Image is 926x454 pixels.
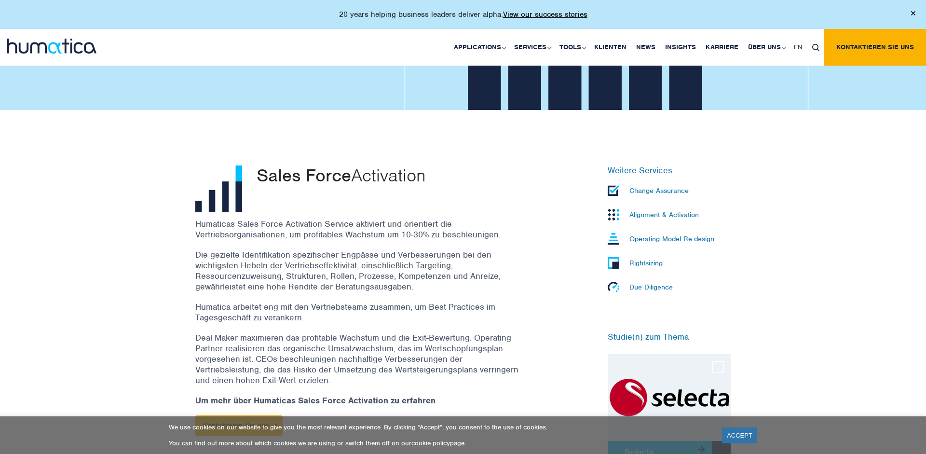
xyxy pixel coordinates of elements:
a: Karriere [701,29,743,66]
p: Activation [257,165,547,185]
span: Sales Force [257,164,351,186]
span: EN [794,43,803,51]
a: News [631,29,660,66]
a: Insights [660,29,701,66]
p: We use cookies on our website to give you the most relevant experience. By clicking “Accept”, you... [169,423,710,431]
a: View our success stories [503,10,587,19]
p: 20 years helping business leaders deliver alpha. [339,10,587,19]
a: Kontaktieren Sie uns [824,29,926,66]
p: Rightsizing [629,259,663,267]
a: ACCEPT [722,427,757,443]
p: Humaticas Sales Force Activation Service aktiviert und orientiert die Vertriebsorganisationen, um... [195,219,523,240]
a: cookie policy [411,439,450,447]
p: Alignment & Activation [629,210,699,219]
p: Operating Model Re-design [629,234,714,243]
img: Selecta [608,354,731,441]
a: Über uns [743,29,789,66]
img: Alignment & Activation [608,208,619,220]
p: Deal Maker maximieren das profitable Wachstum und die Exit-Bewertung. Operating Partner realisier... [195,332,523,385]
a: Klienten [589,29,631,66]
h6: Weitere Services [608,165,731,176]
h6: Studie(n) zum Thema [608,332,731,343]
img: <span>Sales Force</span> Activation [195,165,242,212]
img: Rightsizing [608,257,619,269]
a: Services [509,29,555,66]
a: EN [789,29,807,66]
img: logo [7,39,96,54]
img: search_icon [812,44,819,51]
p: Due Diligence [629,283,673,291]
p: Humatica arbeitet eng mit den Vertriebsteams zusammen, um Best Practices im Tagesgeschäft zu vera... [195,302,523,323]
p: Change Assurance [629,186,689,195]
img: Change Assurance [608,185,619,196]
a: Tools [555,29,589,66]
p: You can find out more about which cookies we are using or switch them off on our page. [169,439,710,447]
strong: Um mehr über Humaticas Sales Force Activation zu erfahren [195,395,436,406]
img: Operating Model Re-design [608,233,619,245]
p: Die gezielte Identifikation spezifischer Engpässe und Verbesserungen bei den wichtigsten Hebeln d... [195,249,523,292]
a: Kontaktieren Sie uns [195,415,283,436]
img: Due Diligence [608,282,619,292]
a: Applications [449,29,509,66]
